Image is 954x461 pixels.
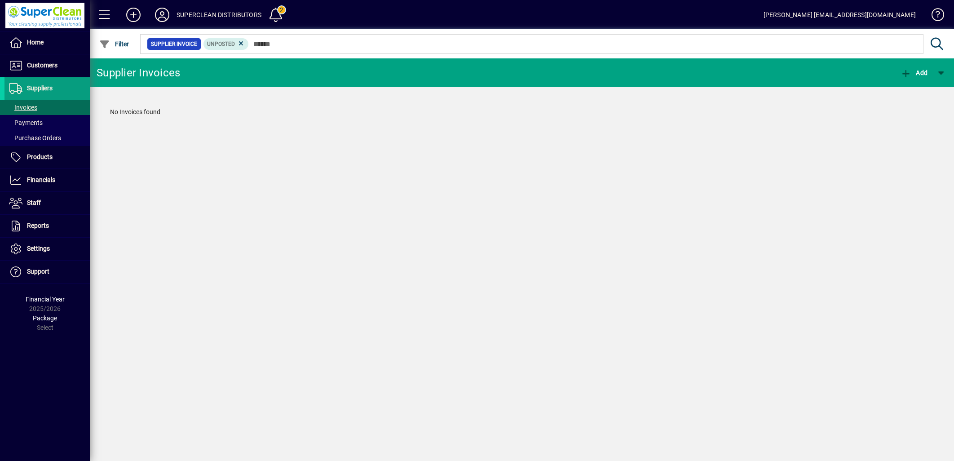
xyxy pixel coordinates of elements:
[9,104,37,111] span: Invoices
[4,54,90,77] a: Customers
[27,176,55,183] span: Financials
[27,245,50,252] span: Settings
[26,296,65,303] span: Financial Year
[97,66,180,80] div: Supplier Invoices
[207,41,235,47] span: Unposted
[101,98,943,126] div: No Invoices found
[4,130,90,146] a: Purchase Orders
[97,36,132,52] button: Filter
[4,146,90,168] a: Products
[148,7,177,23] button: Profile
[151,40,197,49] span: Supplier Invoice
[4,192,90,214] a: Staff
[898,65,930,81] button: Add
[27,39,44,46] span: Home
[4,100,90,115] a: Invoices
[119,7,148,23] button: Add
[27,268,49,275] span: Support
[4,169,90,191] a: Financials
[177,8,261,22] div: SUPERCLEAN DISTRIBUTORS
[33,315,57,322] span: Package
[27,199,41,206] span: Staff
[925,2,943,31] a: Knowledge Base
[4,261,90,283] a: Support
[4,215,90,237] a: Reports
[9,134,61,142] span: Purchase Orders
[764,8,916,22] div: [PERSON_NAME] [EMAIL_ADDRESS][DOMAIN_NAME]
[27,62,57,69] span: Customers
[4,115,90,130] a: Payments
[901,69,927,76] span: Add
[27,222,49,229] span: Reports
[4,31,90,54] a: Home
[9,119,43,126] span: Payments
[27,84,53,92] span: Suppliers
[99,40,129,48] span: Filter
[4,238,90,260] a: Settings
[27,153,53,160] span: Products
[203,38,249,50] mat-chip: Invoice Status: Unposted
